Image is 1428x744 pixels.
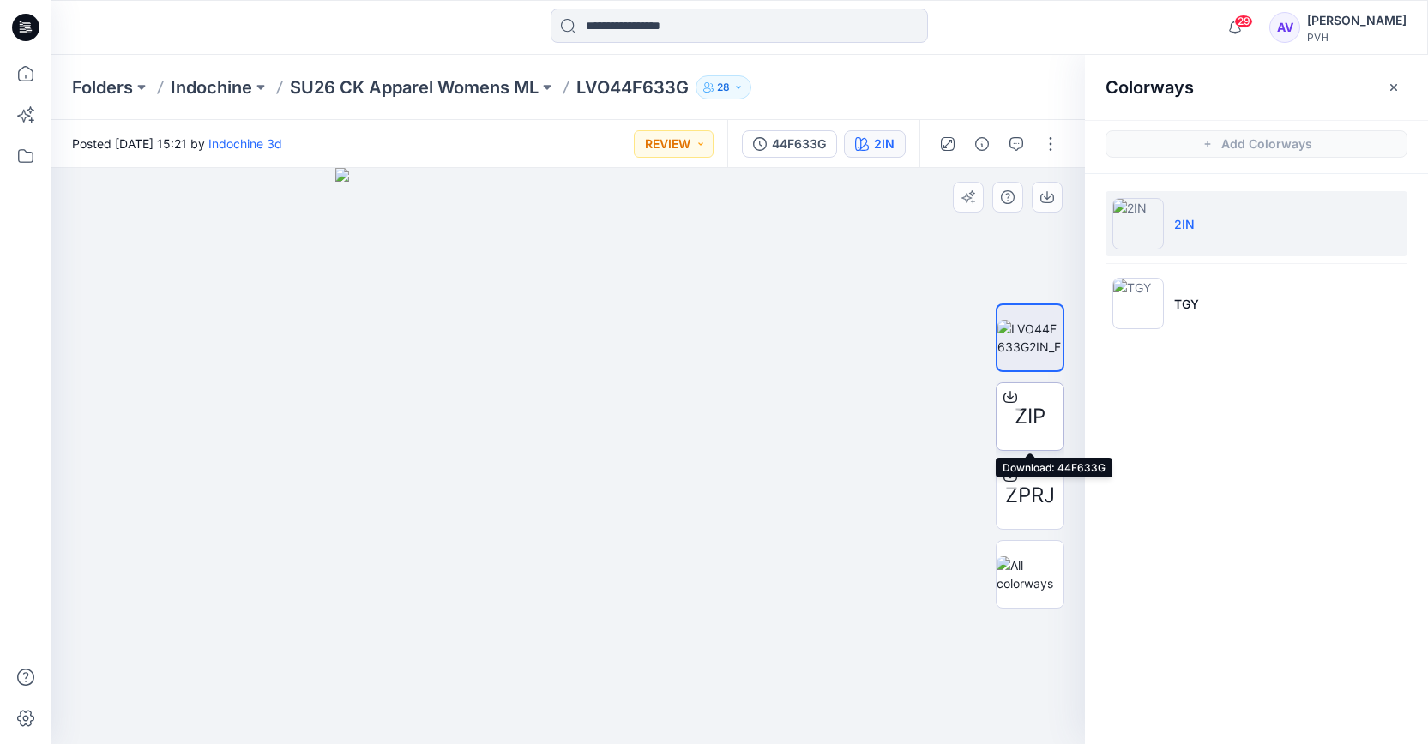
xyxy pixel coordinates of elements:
[742,130,837,158] button: 44F633G
[1174,215,1195,233] p: 2IN
[1005,480,1055,511] span: ZPRJ
[1307,31,1407,44] div: PVH
[696,75,751,99] button: 28
[1106,77,1194,98] h2: Colorways
[1015,401,1045,432] span: ZIP
[997,320,1063,356] img: LVO44F633G2IN_F
[290,75,539,99] a: SU26 CK Apparel Womens ML
[997,556,1063,592] img: All colorways
[717,78,730,97] p: 28
[72,135,282,153] span: Posted [DATE] 15:21 by
[335,168,802,744] img: eyJhbGciOiJIUzI1NiIsImtpZCI6IjAiLCJzbHQiOiJzZXMiLCJ0eXAiOiJKV1QifQ.eyJkYXRhIjp7InR5cGUiOiJzdG9yYW...
[1307,10,1407,31] div: [PERSON_NAME]
[874,135,895,153] div: 2IN
[1112,278,1164,329] img: TGY
[968,130,996,158] button: Details
[1174,295,1199,313] p: TGY
[844,130,906,158] button: 2IN
[208,136,282,151] a: Indochine 3d
[171,75,252,99] a: Indochine
[72,75,133,99] a: Folders
[772,135,826,153] div: 44F633G
[1112,198,1164,249] img: 2IN
[1234,15,1253,28] span: 29
[1269,12,1300,43] div: AV
[576,75,689,99] p: LVO44F633G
